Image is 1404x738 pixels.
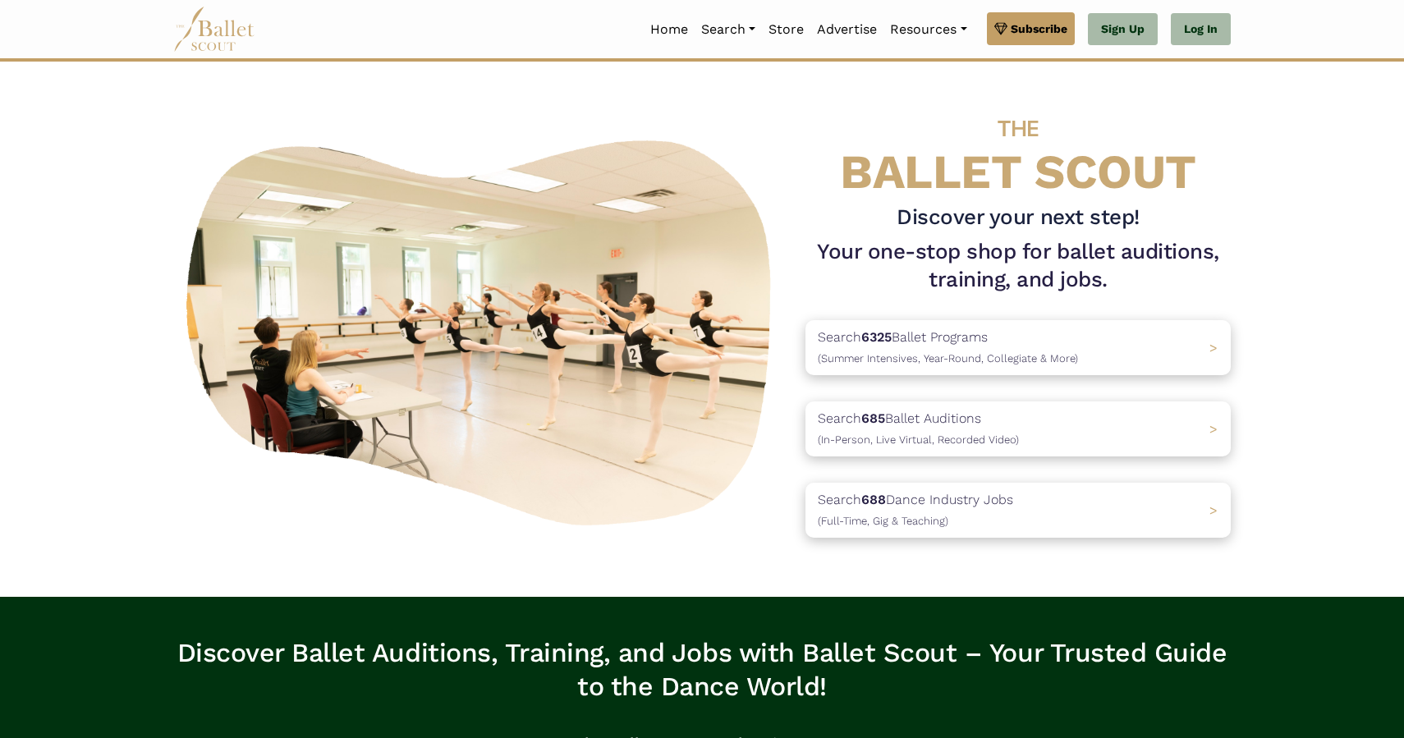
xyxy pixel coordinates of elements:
h4: BALLET SCOUT [805,94,1231,197]
span: THE [998,115,1039,142]
span: > [1209,502,1218,518]
p: Search Dance Industry Jobs [818,489,1013,531]
img: gem.svg [994,20,1007,38]
a: Search688Dance Industry Jobs(Full-Time, Gig & Teaching) > [805,483,1231,538]
b: 6325 [861,329,892,345]
a: Sign Up [1088,13,1158,46]
b: 685 [861,410,885,426]
h3: Discover your next step! [805,204,1231,231]
span: > [1209,421,1218,437]
a: Search [695,12,762,47]
a: Subscribe [987,12,1075,45]
a: Log In [1171,13,1231,46]
a: Resources [883,12,973,47]
span: (In-Person, Live Virtual, Recorded Video) [818,433,1019,446]
span: (Summer Intensives, Year-Round, Collegiate & More) [818,352,1078,364]
h1: Your one-stop shop for ballet auditions, training, and jobs. [805,238,1231,294]
span: Subscribe [1011,20,1067,38]
a: Home [644,12,695,47]
b: 688 [861,492,886,507]
img: A group of ballerinas talking to each other in a ballet studio [173,122,792,535]
h3: Discover Ballet Auditions, Training, and Jobs with Ballet Scout – Your Trusted Guide to the Dance... [173,636,1231,704]
span: (Full-Time, Gig & Teaching) [818,515,948,527]
p: Search Ballet Programs [818,327,1078,369]
a: Store [762,12,810,47]
span: > [1209,340,1218,355]
p: Search Ballet Auditions [818,408,1019,450]
a: Search6325Ballet Programs(Summer Intensives, Year-Round, Collegiate & More)> [805,320,1231,375]
a: Search685Ballet Auditions(In-Person, Live Virtual, Recorded Video) > [805,401,1231,456]
a: Advertise [810,12,883,47]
